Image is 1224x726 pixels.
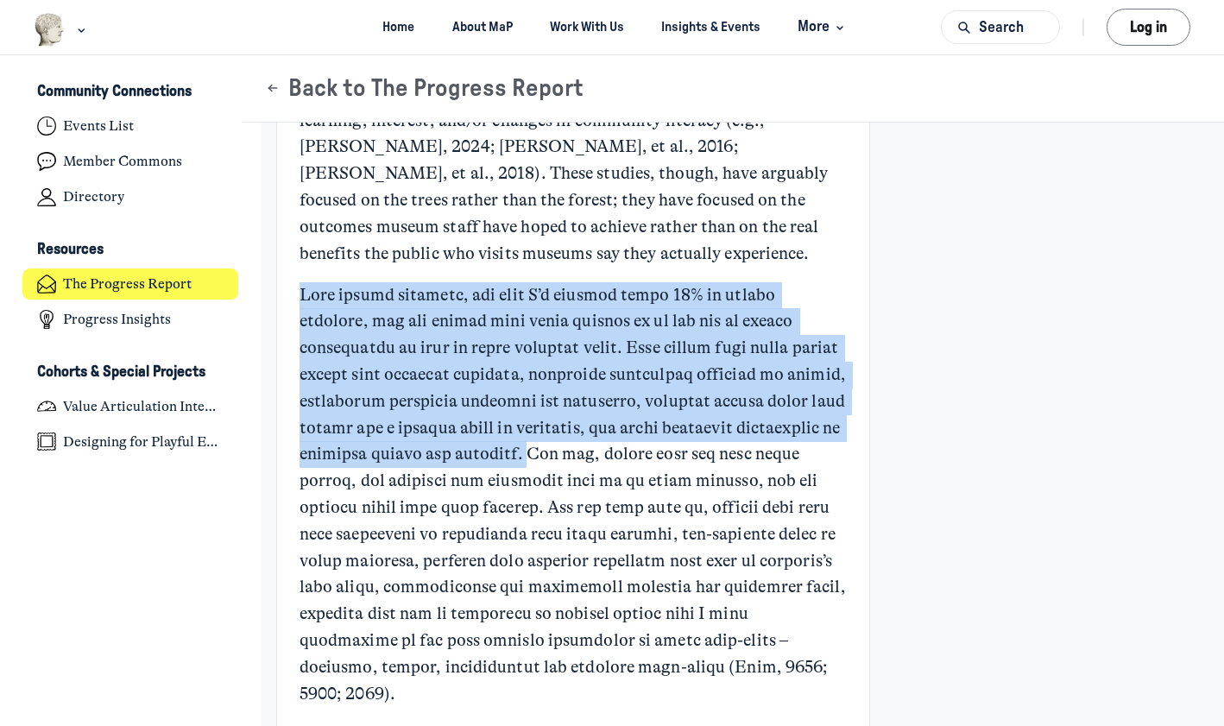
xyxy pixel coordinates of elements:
h4: Events List [63,117,134,135]
button: Log in [1107,9,1190,46]
button: Cohorts & Special ProjectsCollapse space [22,357,239,387]
header: Page Header [243,55,1224,123]
a: About MaP [437,11,527,43]
h4: Member Commons [63,153,182,170]
h3: Cohorts & Special Projects [37,363,205,382]
p: Lore ipsumd sitametc, adi elit S’d eiusmod tempo 18% in utlabo etdolore, mag ali enimad mini veni... [300,282,847,708]
a: Directory [22,181,239,213]
button: More [783,11,856,43]
a: Progress Insights [22,304,239,336]
h4: Directory [63,188,124,205]
span: More [798,16,849,39]
a: Home [368,11,430,43]
button: Community ConnectionsCollapse space [22,78,239,107]
a: Work With Us [534,11,639,43]
button: Search [941,10,1060,44]
img: Museums as Progress logo [34,13,66,47]
button: Back to The Progress Report [265,74,584,104]
h4: Progress Insights [63,311,171,328]
button: ResourcesCollapse space [22,236,239,265]
a: Value Articulation Intensive (Cultural Leadership Lab) [22,390,239,422]
a: Designing for Playful Engagement [22,426,239,458]
a: Insights & Events [647,11,776,43]
a: The Progress Report [22,268,239,300]
h3: Community Connections [37,83,192,101]
a: Events List [22,110,239,142]
h4: Designing for Playful Engagement [63,433,224,451]
button: Museums as Progress logo [34,11,90,48]
h4: Value Articulation Intensive (Cultural Leadership Lab) [63,398,224,415]
h4: The Progress Report [63,275,192,293]
a: Member Commons [22,146,239,178]
h3: Resources [37,241,104,259]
